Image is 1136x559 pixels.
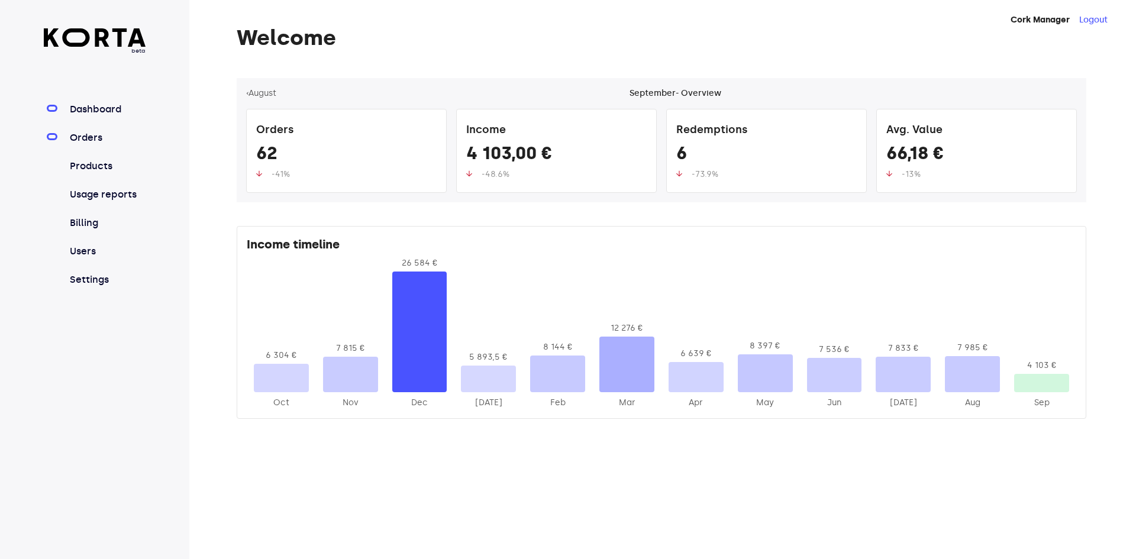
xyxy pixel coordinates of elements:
div: 8 397 € [738,340,793,352]
div: Redemptions [676,119,857,143]
div: 7 985 € [945,342,1000,354]
div: 2025-Mar [599,397,654,409]
div: 2025-Jan [461,397,516,409]
div: 2024-Nov [323,397,378,409]
span: -48.6% [482,169,509,179]
a: Products [67,159,146,173]
img: Korta [44,28,146,47]
div: 66,18 € [886,143,1067,169]
div: 8 144 € [530,341,585,353]
div: 2025-Feb [530,397,585,409]
div: 2024-Oct [254,397,309,409]
a: Orders [67,131,146,145]
button: Logout [1079,14,1108,26]
div: 2025-Sep [1014,397,1069,409]
a: Users [67,244,146,259]
a: beta [44,28,146,55]
div: 2025-Apr [669,397,724,409]
div: 7 536 € [807,344,862,356]
a: Dashboard [67,102,146,117]
div: 6 304 € [254,350,309,361]
img: up [256,170,262,177]
strong: Cork Manager [1011,15,1070,25]
div: 6 [676,143,857,169]
div: 2025-Aug [945,397,1000,409]
div: Orders [256,119,437,143]
div: 5 893,5 € [461,351,516,363]
button: ‹August [246,88,276,99]
div: 2025-Jul [876,397,931,409]
div: Avg. Value [886,119,1067,143]
div: September - Overview [630,88,721,99]
span: -13% [902,169,921,179]
div: Income [466,119,647,143]
img: up [466,170,472,177]
div: 6 639 € [669,348,724,360]
div: 2024-Dec [392,397,447,409]
div: 26 584 € [392,257,447,269]
div: Income timeline [247,236,1076,257]
span: -73.9% [692,169,718,179]
div: 7 833 € [876,342,931,354]
div: 2025-May [738,397,793,409]
a: Settings [67,273,146,287]
div: 2025-Jun [807,397,862,409]
div: 12 276 € [599,322,654,334]
img: up [676,170,682,177]
a: Billing [67,216,146,230]
span: -41% [272,169,290,179]
span: beta [44,47,146,55]
div: 62 [256,143,437,169]
img: up [886,170,892,177]
div: 4 103 € [1014,360,1069,371]
div: 7 815 € [323,342,378,354]
div: 4 103,00 € [466,143,647,169]
a: Usage reports [67,188,146,202]
h1: Welcome [237,26,1086,50]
